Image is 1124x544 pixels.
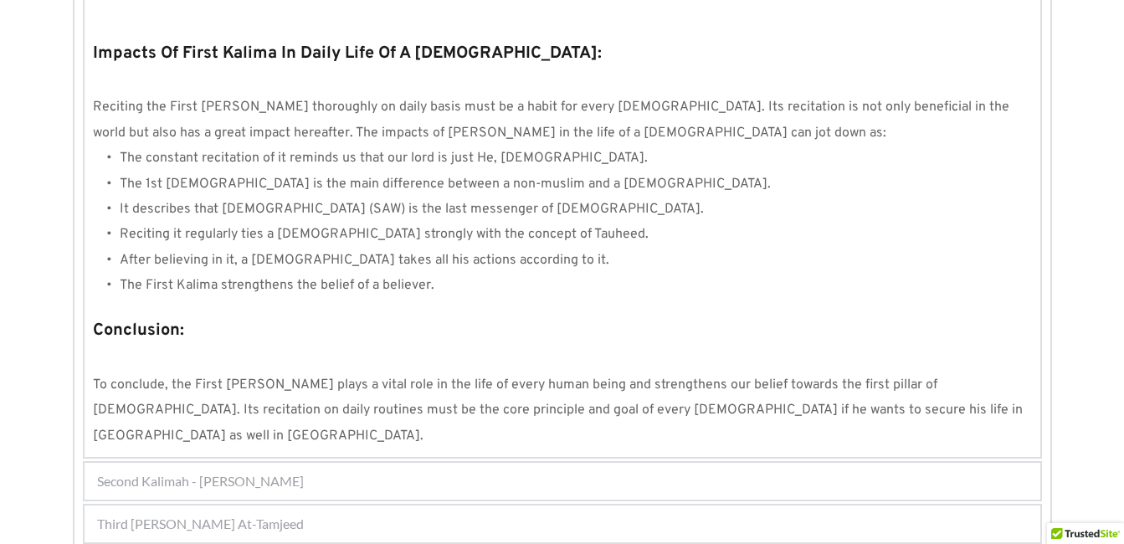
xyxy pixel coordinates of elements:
span: The constant recitation of it reminds us that our lord is just He, [DEMOGRAPHIC_DATA]. [120,150,648,167]
span: Third [PERSON_NAME] At-Tamjeed [97,514,304,534]
span: Second Kalimah - [PERSON_NAME] [97,471,304,491]
span: Reciting it regularly ties a [DEMOGRAPHIC_DATA] strongly with the concept of Tauheed. [120,226,649,243]
span: After believing in it, a [DEMOGRAPHIC_DATA] takes all his actions according to it. [120,252,609,269]
span: The 1st [DEMOGRAPHIC_DATA] is the main difference between a non-muslim and a [DEMOGRAPHIC_DATA]. [120,176,771,192]
span: Reciting the First [PERSON_NAME] thoroughly on daily basis must be a habit for every [DEMOGRAPHIC... [93,99,1013,141]
span: To conclude, the First [PERSON_NAME] plays a vital role in the life of every human being and stre... [93,377,1026,444]
strong: Impacts Of First Kalima In Daily Life Of A [DEMOGRAPHIC_DATA]: [93,43,602,64]
span: It describes that [DEMOGRAPHIC_DATA] (SAW) is the last messenger of [DEMOGRAPHIC_DATA]. [120,201,704,218]
strong: Conclusion: [93,320,184,341]
span: The First Kalima strengthens the belief of a believer. [120,277,434,294]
